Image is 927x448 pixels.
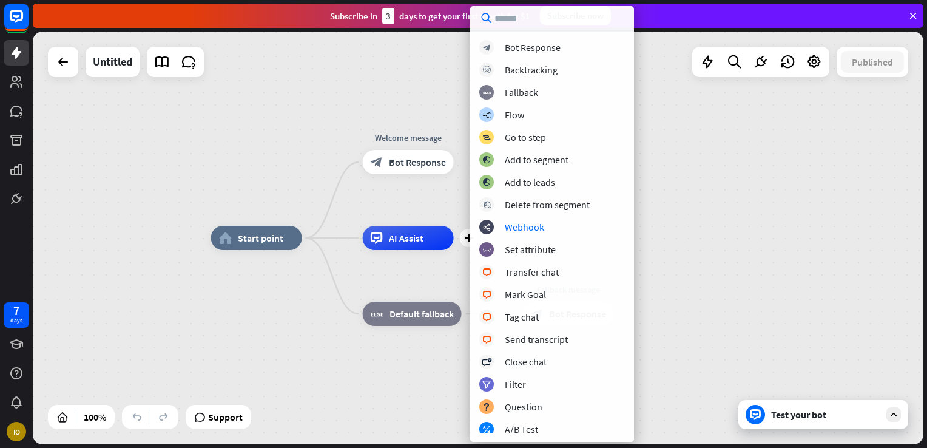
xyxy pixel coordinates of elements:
span: AI Assist [389,232,423,244]
div: 7 [13,305,19,316]
i: block_add_to_segment [482,156,491,164]
i: block_goto [482,134,491,141]
div: Add to segment [505,154,568,166]
div: 3 [382,8,394,24]
div: Transfer chat [505,266,559,278]
a: 7 days [4,302,29,328]
i: block_question [483,403,490,411]
span: Start point [238,232,283,244]
div: Close chat [505,356,547,368]
div: IO [7,422,26,441]
div: Tag chat [505,311,539,323]
span: Default fallback [389,308,454,320]
i: block_fallback [371,308,383,320]
i: block_set_attribute [483,246,491,254]
div: Filter [505,378,526,390]
i: block_bot_response [371,156,383,168]
span: Support [208,407,243,427]
i: webhooks [483,223,491,231]
div: Add to leads [505,176,555,188]
button: Open LiveChat chat widget [10,5,46,41]
div: Webhook [505,221,544,233]
div: Send transcript [505,333,568,345]
i: plus [464,234,473,242]
i: block_close_chat [482,358,491,366]
i: builder_tree [482,111,491,119]
i: block_livechat [482,336,491,344]
i: block_livechat [482,291,491,299]
div: Go to step [505,131,546,143]
div: Untitled [93,47,132,77]
span: Bot Response [389,156,446,168]
div: Welcome message [354,132,463,144]
div: Bot Response [505,41,561,53]
i: block_fallback [483,89,491,97]
div: Backtracking [505,64,558,76]
i: block_ab_testing [483,426,491,433]
div: Fallback [505,86,538,98]
i: block_backtracking [483,66,491,74]
i: block_livechat [482,268,491,276]
div: Subscribe in days to get your first month for $1 [330,8,530,24]
button: Published [841,51,904,73]
i: block_add_to_segment [482,178,491,186]
i: filter [482,381,491,389]
i: block_livechat [482,313,491,321]
div: Mark Goal [505,288,546,300]
div: A/B Test [505,423,538,435]
div: Flow [505,109,524,121]
div: Question [505,401,542,413]
div: 100% [80,407,110,427]
div: days [10,316,22,325]
i: block_bot_response [483,44,491,52]
i: home_2 [219,232,232,244]
div: Set attribute [505,243,556,256]
div: Test your bot [771,409,880,421]
div: Delete from segment [505,199,590,211]
i: block_delete_from_segment [483,201,491,209]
